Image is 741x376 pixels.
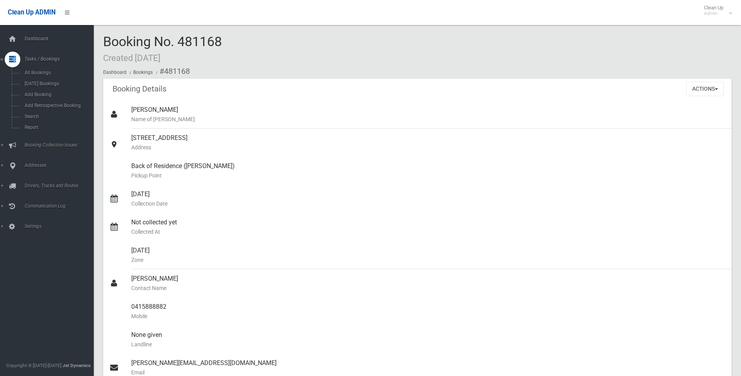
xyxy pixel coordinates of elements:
[131,255,725,265] small: Zone
[131,115,725,124] small: Name of [PERSON_NAME]
[22,114,93,119] span: Search
[131,283,725,293] small: Contact Name
[22,203,100,209] span: Communication Log
[131,269,725,297] div: [PERSON_NAME]
[22,81,93,86] span: [DATE] Bookings
[22,142,100,148] span: Booking Collection Issues
[103,34,222,64] span: Booking No. 481168
[131,157,725,185] div: Back of Residence ([PERSON_NAME])
[103,70,127,75] a: Dashboard
[131,100,725,129] div: [PERSON_NAME]
[131,297,725,326] div: 0415888882
[22,56,100,62] span: Tasks / Bookings
[686,82,724,96] button: Actions
[103,53,161,63] small: Created [DATE]
[704,11,723,16] small: Admin
[131,227,725,236] small: Collected At
[131,241,725,269] div: [DATE]
[154,64,190,79] li: #481168
[131,326,725,354] div: None given
[8,9,55,16] span: Clean Up ADMIN
[131,129,725,157] div: [STREET_ADDRESS]
[6,363,61,368] span: Copyright © [DATE]-[DATE]
[131,340,725,349] small: Landline
[131,185,725,213] div: [DATE]
[22,92,93,97] span: Add Booking
[131,143,725,152] small: Address
[22,163,100,168] span: Addresses
[131,199,725,208] small: Collection Date
[131,171,725,180] small: Pickup Point
[131,312,725,321] small: Mobile
[131,213,725,241] div: Not collected yet
[133,70,153,75] a: Bookings
[700,5,731,16] span: Clean Up
[22,183,100,188] span: Drivers, Trucks and Routes
[22,125,93,130] span: Report
[103,81,176,97] header: Booking Details
[62,363,91,368] strong: Jet Dynamics
[22,36,100,41] span: Dashboard
[22,224,100,229] span: Settings
[22,70,93,75] span: All Bookings
[22,103,93,108] span: Add Retrospective Booking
